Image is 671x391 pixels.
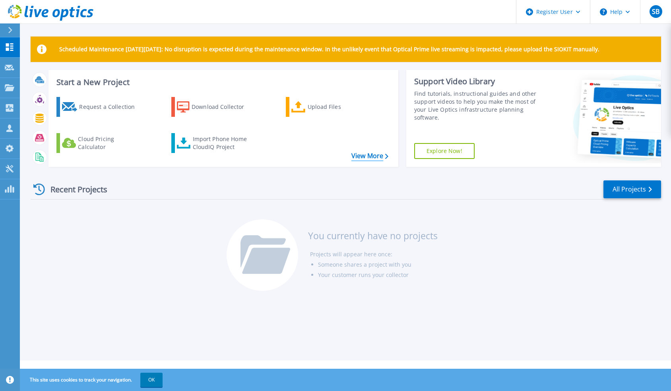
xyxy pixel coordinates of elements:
p: Scheduled Maintenance [DATE][DATE]: No disruption is expected during the maintenance window. In t... [59,46,599,52]
a: View More [351,152,388,160]
div: Cloud Pricing Calculator [78,135,142,151]
h3: You currently have no projects [308,231,438,240]
div: Import Phone Home CloudIQ Project [193,135,255,151]
div: Request a Collection [79,99,143,115]
div: Recent Projects [31,180,118,199]
h3: Start a New Project [56,78,388,87]
a: All Projects [603,180,661,198]
button: OK [140,373,163,387]
li: Your customer runs your collector [318,270,438,280]
a: Explore Now! [414,143,475,159]
a: Upload Files [286,97,374,117]
span: SB [652,8,659,15]
a: Request a Collection [56,97,145,117]
li: Projects will appear here once: [310,249,438,259]
div: Upload Files [308,99,371,115]
a: Cloud Pricing Calculator [56,133,145,153]
div: Download Collector [192,99,255,115]
div: Find tutorials, instructional guides and other support videos to help you make the most of your L... [414,90,543,122]
div: Support Video Library [414,76,543,87]
li: Someone shares a project with you [318,259,438,270]
a: Download Collector [171,97,260,117]
span: This site uses cookies to track your navigation. [22,373,163,387]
